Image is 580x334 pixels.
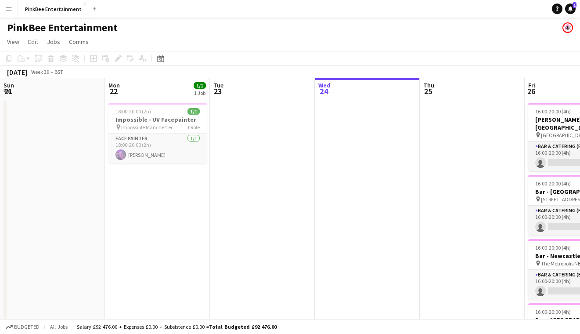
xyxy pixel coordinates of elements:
span: 21 [2,86,14,96]
a: View [4,36,23,47]
div: [DATE] [7,68,27,76]
span: 1/1 [194,82,206,89]
span: Fri [528,81,535,89]
span: Edit [28,38,38,46]
a: Edit [25,36,42,47]
span: 23 [212,86,223,96]
h1: PinkBee Entertainment [7,21,118,34]
span: 1 [573,2,576,8]
span: Week 39 [29,69,51,75]
span: 18:00-20:00 (2h) [115,108,151,115]
a: Comms [65,36,92,47]
span: 1/1 [187,108,200,115]
span: Mon [108,81,120,89]
span: All jobs [48,323,69,330]
span: 16:00-20:00 (4h) [535,108,571,115]
span: Tue [213,81,223,89]
span: 16:00-20:00 (4h) [535,180,571,187]
span: 24 [317,86,331,96]
h3: Impossible - UV Facepainter [108,116,207,123]
div: BST [54,69,63,75]
span: Wed [318,81,331,89]
div: 1 Job [194,90,205,96]
span: 25 [422,86,434,96]
span: Impossible Manchester [121,124,173,131]
app-card-role: Face Painter1/118:00-20:00 (2h)[PERSON_NAME] [108,134,207,163]
span: 16:00-20:00 (4h) [535,309,571,315]
span: 22 [107,86,120,96]
span: 16:00-20:00 (4h) [535,244,571,251]
a: 1 [565,4,576,14]
app-user-avatar: Pink Bee [562,22,573,33]
div: Salary £92 476.00 + Expenses £0.00 + Subsistence £0.00 = [77,323,277,330]
span: Total Budgeted £92 476.00 [209,323,277,330]
span: 1 Role [187,124,200,131]
span: Sun [4,81,14,89]
span: Comms [69,38,89,46]
button: PinkBee Entertainment [18,0,89,18]
a: Jobs [43,36,64,47]
span: 26 [527,86,535,96]
button: Budgeted [4,322,41,332]
app-job-card: 18:00-20:00 (2h)1/1Impossible - UV Facepainter Impossible Manchester1 RoleFace Painter1/118:00-20... [108,103,207,163]
span: Thu [423,81,434,89]
span: Jobs [47,38,60,46]
span: View [7,38,19,46]
span: Budgeted [14,324,40,330]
